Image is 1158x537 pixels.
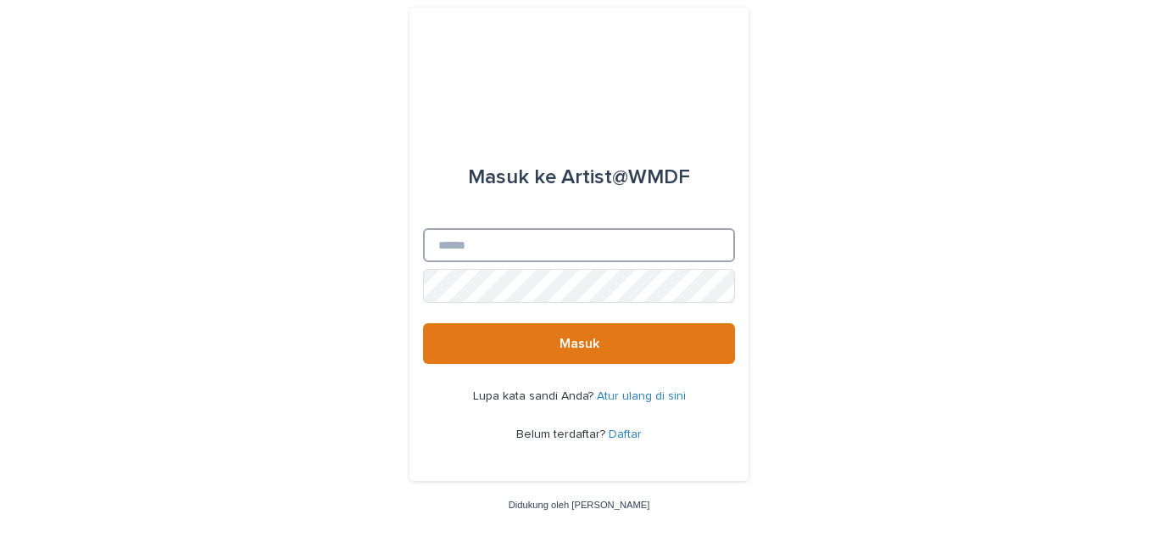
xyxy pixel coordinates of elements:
[423,323,735,364] button: Masuk
[473,390,593,402] font: Lupa kata sandi Anda?
[597,390,686,402] a: Atur ulang di sini
[516,428,605,440] font: Belum terdaftar?
[609,428,642,440] a: Daftar
[561,167,690,187] font: Artist@WMDF
[558,48,599,99] img: snzC54NlQmubODfQjTNb
[468,167,556,187] font: Masuk ke
[560,337,599,350] font: Masuk
[509,500,650,510] a: Didukung oleh [PERSON_NAME]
